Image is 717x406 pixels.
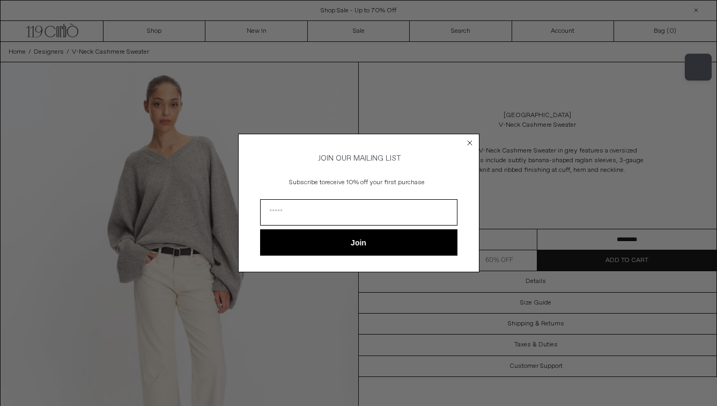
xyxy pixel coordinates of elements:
[289,178,325,187] span: Subscribe to
[464,137,475,148] button: Close dialog
[325,178,425,187] span: receive 10% off your first purchase
[260,199,457,226] input: Email
[260,229,457,256] button: Join
[316,154,401,163] span: JOIN OUR MAILING LIST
